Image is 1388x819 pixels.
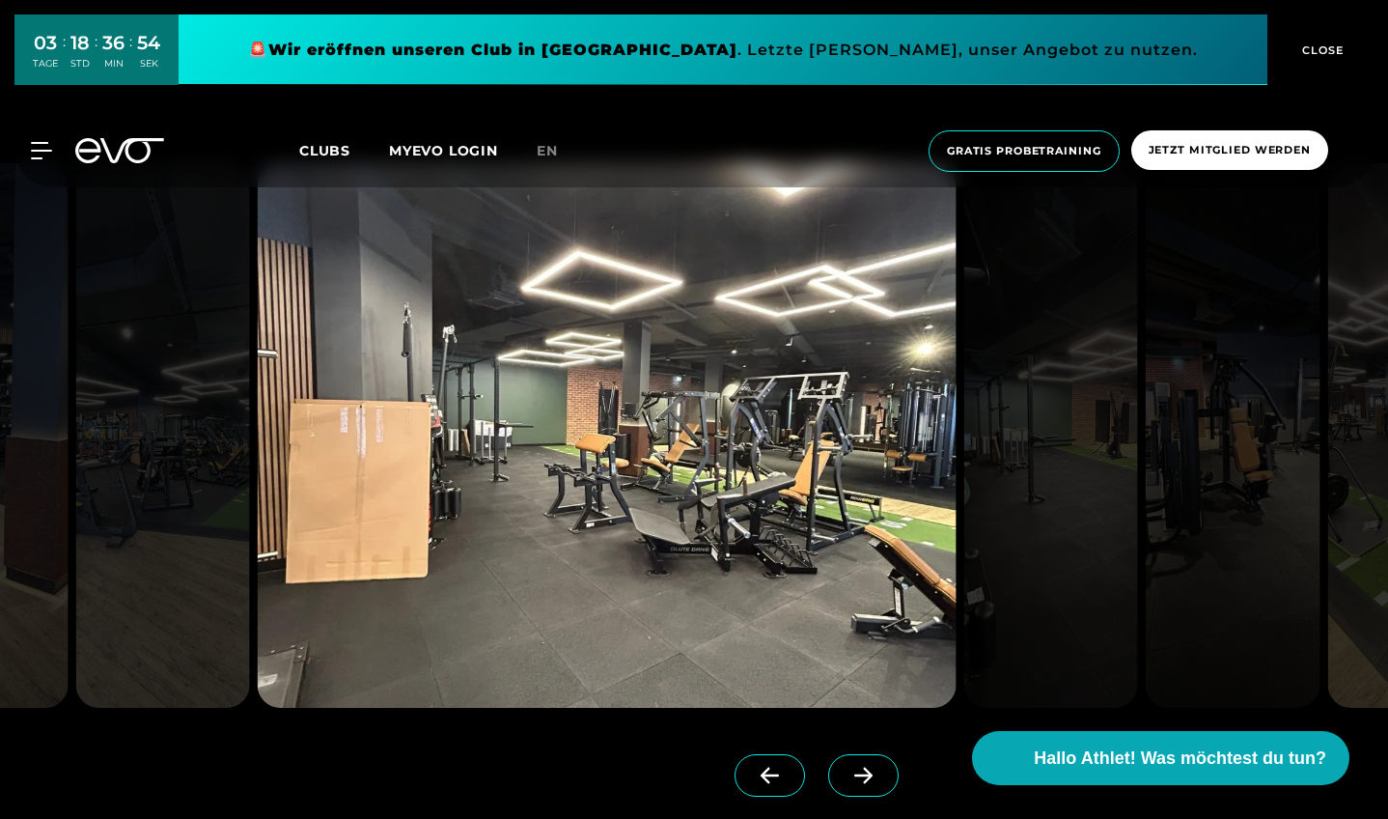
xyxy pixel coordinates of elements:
[75,163,250,708] img: evofitness
[972,731,1349,785] button: Hallo Athlet! Was möchtest du tun?
[299,142,350,159] span: Clubs
[137,29,160,57] div: 54
[537,140,581,162] a: en
[102,29,125,57] div: 36
[129,31,132,82] div: :
[1297,42,1345,59] span: CLOSE
[1034,746,1326,772] span: Hallo Athlet! Was möchtest du tun?
[137,57,160,71] div: SEK
[1146,163,1320,708] img: evofitness
[33,29,58,57] div: 03
[963,163,1138,708] img: evofitness
[923,130,1125,172] a: Gratis Probetraining
[1267,14,1374,85] button: CLOSE
[33,57,58,71] div: TAGE
[299,141,389,159] a: Clubs
[389,142,498,159] a: MYEVO LOGIN
[258,163,956,708] img: evofitness
[947,143,1101,159] span: Gratis Probetraining
[1149,142,1311,158] span: Jetzt Mitglied werden
[1125,130,1334,172] a: Jetzt Mitglied werden
[63,31,66,82] div: :
[70,57,90,71] div: STD
[102,57,125,71] div: MIN
[537,142,558,159] span: en
[70,29,90,57] div: 18
[95,31,97,82] div: :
